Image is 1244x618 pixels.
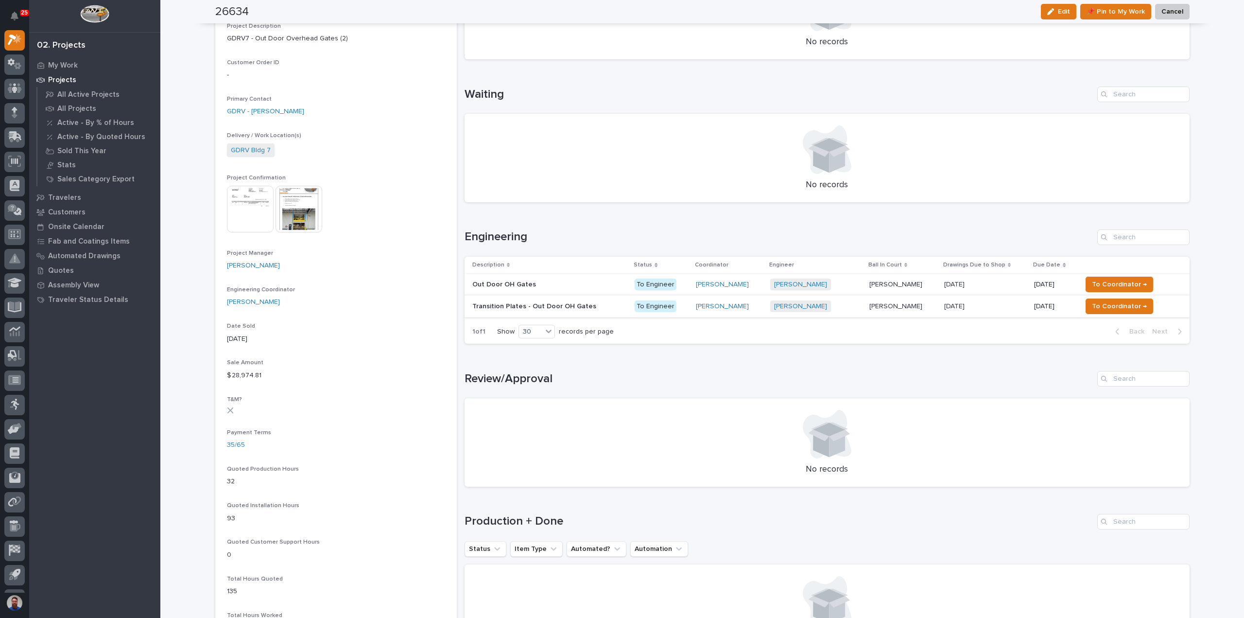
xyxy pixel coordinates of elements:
span: Edit [1058,7,1070,16]
p: Automated Drawings [48,252,121,261]
div: 02. Projects [37,40,86,51]
button: Cancel [1155,4,1190,19]
span: T&M? [227,397,242,403]
tr: Out Door OH GatesOut Door OH Gates To Engineer[PERSON_NAME] [PERSON_NAME] [PERSON_NAME][PERSON_NA... [465,273,1190,295]
p: Projects [48,76,76,85]
a: Traveler Status Details [29,292,160,307]
a: Stats [37,158,160,172]
span: Back [1123,327,1144,336]
p: Ball In Court [868,260,902,270]
p: records per page [559,328,614,336]
a: [PERSON_NAME] [774,281,827,289]
p: Status [634,260,652,270]
button: To Coordinator → [1086,299,1153,314]
span: Quoted Customer Support Hours [227,539,320,545]
div: Search [1097,87,1190,102]
p: All Active Projects [57,90,120,99]
button: Status [465,541,506,557]
button: Next [1148,327,1190,336]
a: Active - By Quoted Hours [37,130,160,143]
p: Sold This Year [57,147,106,156]
p: [DATE] [944,279,967,289]
p: Quotes [48,266,74,275]
p: Traveler Status Details [48,296,128,304]
a: [PERSON_NAME] [696,302,749,311]
a: [PERSON_NAME] [227,261,280,271]
p: No records [476,37,1178,48]
a: Active - By % of Hours [37,116,160,129]
span: To Coordinator → [1092,300,1147,312]
a: Onsite Calendar [29,219,160,234]
span: Next [1152,327,1174,336]
span: Primary Contact [227,96,272,102]
input: Search [1097,230,1190,245]
a: All Active Projects [37,88,160,101]
button: 📌 Pin to My Work [1080,4,1151,19]
a: Automated Drawings [29,248,160,263]
input: Search [1097,371,1190,387]
a: 35/65 [227,440,245,450]
a: All Projects [37,102,160,115]
p: Active - By Quoted Hours [57,133,145,141]
a: Sales Category Export [37,172,160,186]
p: - [227,70,445,80]
a: GDRV - [PERSON_NAME] [227,106,304,117]
a: Sold This Year [37,144,160,158]
p: 25 [21,9,28,16]
span: Project Manager [227,250,273,256]
p: Out Door OH Gates [472,279,538,289]
p: [PERSON_NAME] [869,300,924,311]
button: Item Type [510,541,563,557]
p: 93 [227,513,445,524]
p: Engineer [769,260,794,270]
p: [DATE] [1034,281,1073,289]
h2: 26634 [215,5,249,19]
h1: Waiting [465,88,1093,102]
p: All Projects [57,105,96,113]
p: [DATE] [227,334,445,344]
p: 32 [227,477,445,487]
a: Assembly View [29,278,160,292]
p: My Work [48,61,78,70]
a: [PERSON_NAME] [774,302,827,311]
button: Back [1107,327,1148,336]
p: Show [497,328,515,336]
p: Active - By % of Hours [57,119,134,127]
p: $ 28,974.81 [227,371,445,381]
h1: Production + Done [465,514,1093,529]
span: Cancel [1161,6,1183,18]
p: [DATE] [1034,302,1073,311]
button: Automation [630,541,688,557]
span: Delivery / Work Location(s) [227,133,301,139]
span: Engineering Coordinator [227,287,295,293]
p: Drawings Due to Shop [943,260,1005,270]
button: Automated? [567,541,626,557]
div: Search [1097,514,1190,530]
span: Quoted Production Hours [227,466,299,472]
p: Transition Plates - Out Door OH Gates [472,300,598,311]
div: Notifications25 [12,12,25,27]
button: users-avatar [4,593,25,613]
button: Notifications [4,6,25,26]
p: Stats [57,161,76,170]
a: Projects [29,72,160,87]
div: 30 [519,327,542,337]
span: Project Confirmation [227,175,286,181]
img: Workspace Logo [80,5,109,23]
span: 📌 Pin to My Work [1087,6,1145,18]
span: Sale Amount [227,360,263,366]
p: Fab and Coatings Items [48,237,130,246]
div: To Engineer [635,279,676,291]
p: Sales Category Export [57,175,135,184]
p: Onsite Calendar [48,223,104,231]
h1: Engineering [465,230,1093,244]
a: Travelers [29,190,160,205]
p: [PERSON_NAME] [869,279,924,289]
a: My Work [29,58,160,72]
p: 135 [227,586,445,597]
span: Customer Order ID [227,60,279,66]
a: Customers [29,205,160,219]
p: No records [476,180,1178,191]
